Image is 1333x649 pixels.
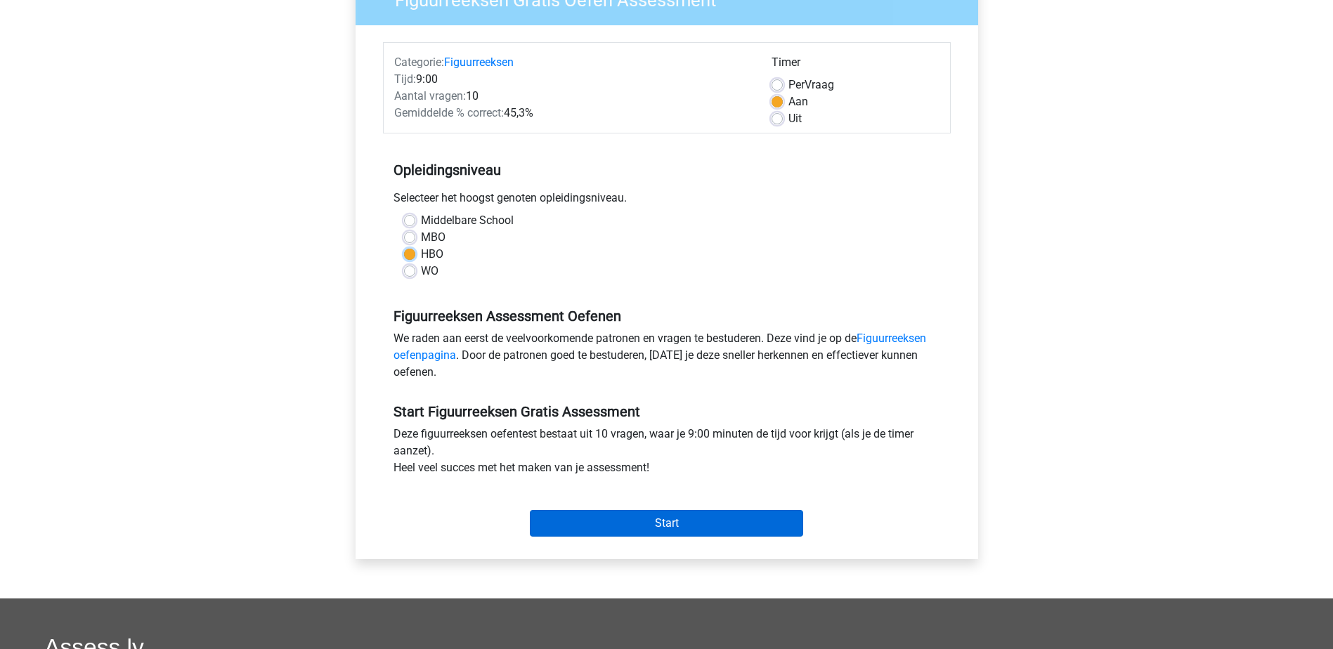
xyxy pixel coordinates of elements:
[444,55,514,69] a: Figuurreeksen
[394,89,466,103] span: Aantal vragen:
[421,246,443,263] label: HBO
[421,229,446,246] label: MBO
[383,330,951,386] div: We raden aan eerst de veelvoorkomende patronen en vragen te bestuderen. Deze vind je op de . Door...
[421,212,514,229] label: Middelbare School
[383,426,951,482] div: Deze figuurreeksen oefentest bestaat uit 10 vragen, waar je 9:00 minuten de tijd voor krijgt (als...
[394,156,940,184] h5: Opleidingsniveau
[394,106,504,119] span: Gemiddelde % correct:
[384,71,761,88] div: 9:00
[394,403,940,420] h5: Start Figuurreeksen Gratis Assessment
[788,78,805,91] span: Per
[788,110,802,127] label: Uit
[384,105,761,122] div: 45,3%
[383,190,951,212] div: Selecteer het hoogst genoten opleidingsniveau.
[421,263,438,280] label: WO
[394,72,416,86] span: Tijd:
[530,510,803,537] input: Start
[788,77,834,93] label: Vraag
[384,88,761,105] div: 10
[788,93,808,110] label: Aan
[772,54,939,77] div: Timer
[394,308,940,324] h5: Figuurreeksen Assessment Oefenen
[394,55,444,69] span: Categorie:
